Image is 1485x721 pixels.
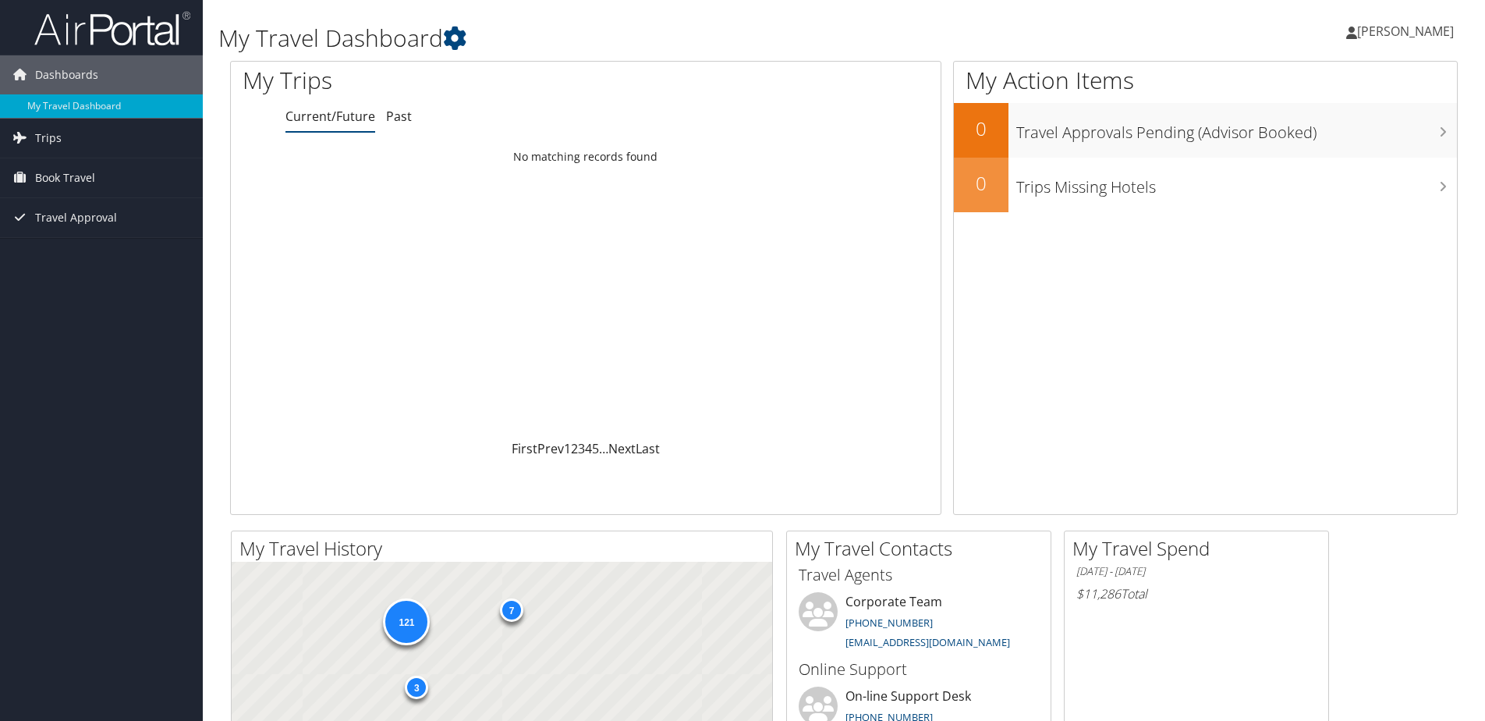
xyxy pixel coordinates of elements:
li: Corporate Team [791,592,1047,656]
span: Dashboards [35,55,98,94]
a: 5 [592,440,599,457]
a: Last [636,440,660,457]
h1: My Travel Dashboard [218,22,1052,55]
a: Next [608,440,636,457]
h2: 0 [954,170,1008,197]
h6: [DATE] - [DATE] [1076,564,1317,579]
a: Past [386,108,412,125]
h2: My Travel Contacts [795,535,1051,562]
a: 0Trips Missing Hotels [954,158,1457,212]
h1: My Trips [243,64,633,97]
div: 121 [383,598,430,645]
span: … [599,440,608,457]
h6: Total [1076,585,1317,602]
h2: My Travel History [239,535,772,562]
h2: 0 [954,115,1008,142]
span: Trips [35,119,62,158]
h3: Travel Approvals Pending (Advisor Booked) [1016,114,1457,144]
a: Prev [537,440,564,457]
img: airportal-logo.png [34,10,190,47]
div: 7 [500,598,523,621]
a: 1 [564,440,571,457]
h2: My Travel Spend [1072,535,1328,562]
a: 3 [578,440,585,457]
a: Current/Future [285,108,375,125]
a: [PHONE_NUMBER] [845,616,933,630]
a: 0Travel Approvals Pending (Advisor Booked) [954,103,1457,158]
a: [PERSON_NAME] [1346,8,1469,55]
h3: Online Support [799,659,1039,680]
h1: My Action Items [954,64,1457,97]
a: 2 [571,440,578,457]
a: [EMAIL_ADDRESS][DOMAIN_NAME] [845,635,1010,649]
h3: Travel Agents [799,564,1039,586]
a: 4 [585,440,592,457]
a: First [512,440,537,457]
h3: Trips Missing Hotels [1016,169,1457,198]
span: $11,286 [1076,585,1121,602]
td: No matching records found [231,143,941,171]
span: [PERSON_NAME] [1357,23,1454,40]
div: 3 [405,676,428,699]
span: Book Travel [35,158,95,197]
span: Travel Approval [35,198,117,237]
